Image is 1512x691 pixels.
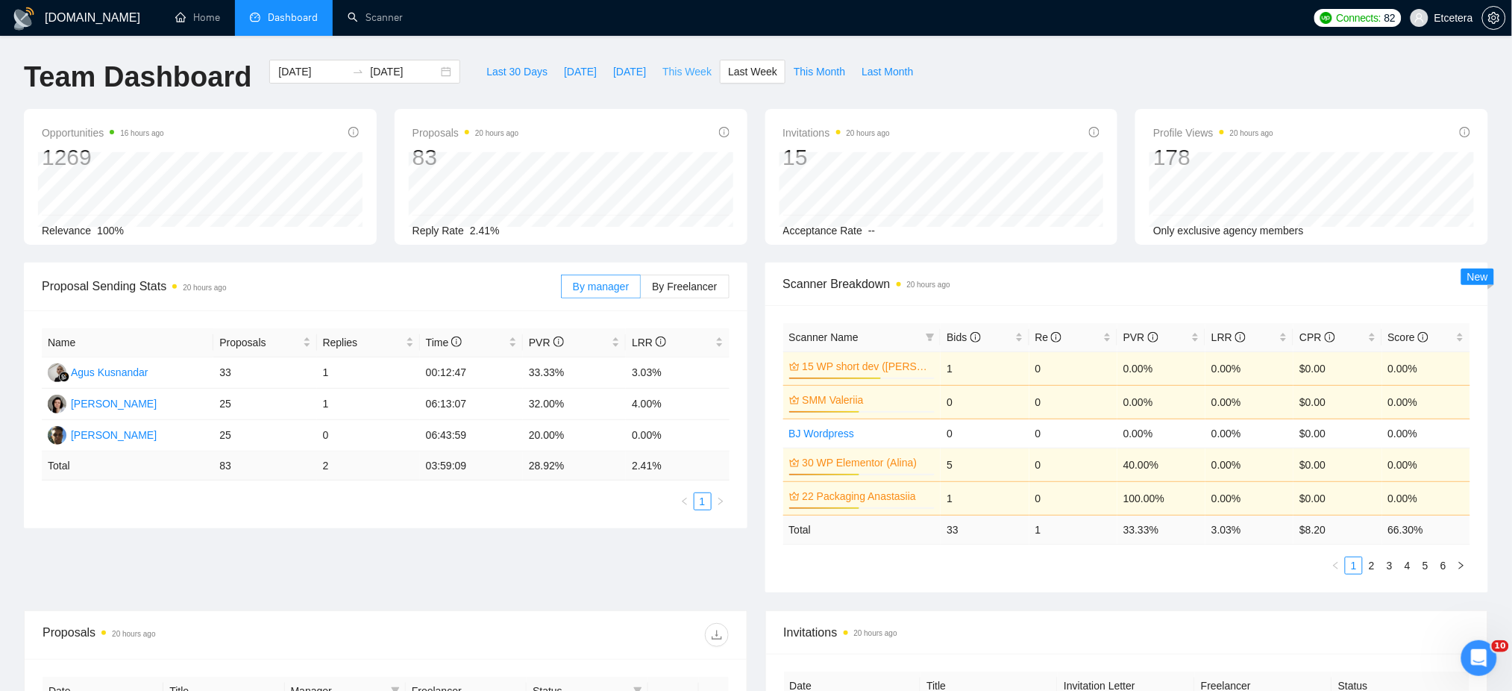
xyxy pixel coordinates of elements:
[1148,332,1158,343] span: info-circle
[213,357,316,389] td: 33
[1153,124,1273,142] span: Profile Views
[1381,557,1398,574] a: 3
[1345,557,1363,575] li: 1
[213,451,316,481] td: 83
[250,12,260,22] span: dashboard
[605,60,654,84] button: [DATE]
[1211,331,1246,343] span: LRR
[42,277,561,296] span: Proposal Sending Stats
[1029,419,1117,448] td: 0
[1123,331,1158,343] span: PVR
[1117,351,1205,385] td: 0.00%
[420,451,523,481] td: 03:59:09
[348,11,403,24] a: searchScanner
[847,129,890,137] time: 20 hours ago
[1460,127,1470,137] span: info-circle
[1293,419,1381,448] td: $0.00
[941,385,1029,419] td: 0
[941,351,1029,385] td: 1
[803,454,932,471] a: 30 WP Elementor (Alina)
[553,337,564,347] span: info-circle
[529,337,564,348] span: PVR
[120,129,163,137] time: 16 hours ago
[1117,385,1205,419] td: 0.00%
[626,451,729,481] td: 2.41 %
[1320,12,1332,24] img: upwork-logo.png
[1434,557,1452,575] li: 6
[1435,557,1452,574] a: 6
[1293,351,1381,385] td: $0.00
[523,420,626,451] td: 20.00%
[926,333,935,342] span: filter
[1327,557,1345,575] li: Previous Page
[789,428,855,440] a: BJ Wordpress
[523,451,626,481] td: 28.92 %
[48,397,157,409] a: TT[PERSON_NAME]
[112,630,155,638] time: 20 hours ago
[1153,225,1304,237] span: Only exclusive agency members
[626,420,729,451] td: 0.00%
[71,395,157,412] div: [PERSON_NAME]
[317,389,420,420] td: 1
[1414,13,1425,23] span: user
[1029,481,1117,515] td: 0
[970,332,981,343] span: info-circle
[789,395,800,405] span: crown
[1035,331,1062,343] span: Re
[1205,351,1293,385] td: 0.00%
[1117,515,1205,544] td: 33.33 %
[268,11,318,24] span: Dashboard
[1299,331,1334,343] span: CPR
[676,493,694,510] button: left
[1325,332,1335,343] span: info-circle
[1293,481,1381,515] td: $0.00
[42,451,213,481] td: Total
[48,428,157,440] a: AP[PERSON_NAME]
[613,63,646,80] span: [DATE]
[947,331,980,343] span: Bids
[1382,448,1470,481] td: 0.00%
[803,488,932,504] a: 22 Packaging Anastasiia
[1205,448,1293,481] td: 0.00%
[1399,557,1416,574] a: 4
[1482,12,1506,24] a: setting
[1051,332,1061,343] span: info-circle
[43,623,386,647] div: Proposals
[783,225,863,237] span: Acceptance Rate
[1452,557,1470,575] li: Next Page
[451,337,462,347] span: info-circle
[626,389,729,420] td: 4.00%
[352,66,364,78] span: to
[794,63,845,80] span: This Month
[1346,557,1362,574] a: 1
[1417,557,1434,574] a: 5
[1230,129,1273,137] time: 20 hours ago
[694,493,711,510] a: 1
[1153,143,1273,172] div: 178
[317,451,420,481] td: 2
[1467,271,1488,283] span: New
[219,334,299,351] span: Proposals
[705,623,729,647] button: download
[1382,515,1470,544] td: 66.30 %
[426,337,462,348] span: Time
[923,326,938,348] span: filter
[352,66,364,78] span: swap-right
[1417,557,1434,575] li: 5
[1029,351,1117,385] td: 0
[573,281,629,293] span: By manager
[1205,515,1293,544] td: 3.03 %
[175,11,220,24] a: homeHome
[42,225,91,237] span: Relevance
[556,60,605,84] button: [DATE]
[720,60,785,84] button: Last Week
[1205,419,1293,448] td: 0.00%
[213,420,316,451] td: 25
[48,363,66,382] img: AK
[420,357,523,389] td: 00:12:47
[1117,481,1205,515] td: 100.00%
[1293,515,1381,544] td: $ 8.20
[1452,557,1470,575] button: right
[412,124,519,142] span: Proposals
[1327,557,1345,575] button: left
